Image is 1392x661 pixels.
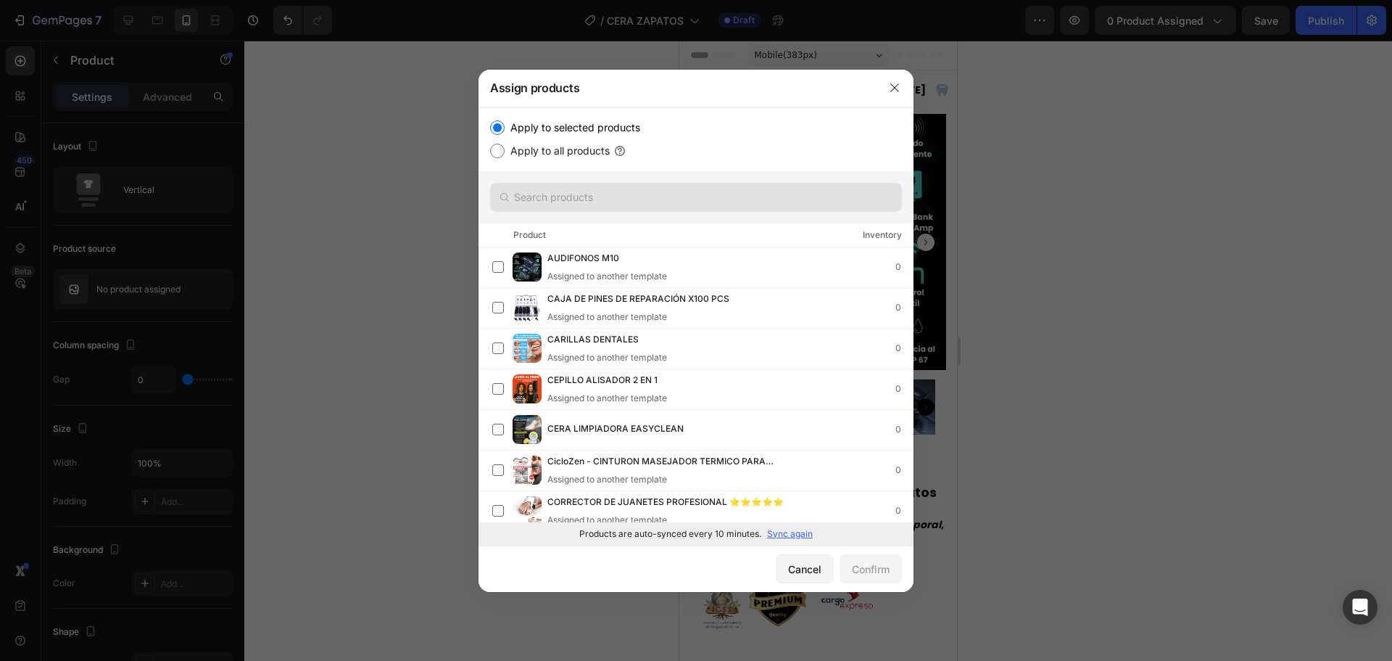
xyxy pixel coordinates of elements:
[547,495,784,511] span: CORRECTOR DE JUANETES PROFESIONAL ⭐⭐⭐⭐⭐
[490,183,902,212] input: Search products
[22,193,40,210] button: Carousel Back Arrow
[776,554,834,583] button: Cancel
[513,228,546,242] div: Product
[895,504,913,518] div: 0
[547,251,619,267] span: AUDIFONOS M10
[547,311,753,324] div: Assigned to another template
[513,334,542,363] img: product-img
[895,382,913,396] div: 0
[238,193,255,210] button: Carousel Next Arrow
[895,341,913,356] div: 0
[513,456,542,485] img: product-img
[895,422,913,437] div: 0
[547,332,639,348] span: CARILLAS DENTALES
[895,260,913,274] div: 0
[547,292,729,308] span: CAJA DE PINES DE REPARACIÓN X100 PCS
[478,69,876,107] div: Assign products
[12,443,265,460] p: ✨ Recupera tu sonrisa en minutos
[505,119,640,136] label: Apply to selected products
[1343,590,1377,625] div: Open Intercom Messenger
[547,514,807,527] div: Assigned to another template
[513,374,542,403] img: product-img
[852,562,890,577] div: Confirm
[579,527,761,541] p: Products are auto-synced every 10 minutes.
[863,228,902,242] div: Inventory
[513,496,542,525] img: product-img
[840,554,902,583] button: Confirm
[547,351,667,364] div: Assigned to another template
[547,454,800,470] span: CicloZen - CINTURON MASEJADOR TERMICO PARA COLICOS
[2,42,77,57] span: ENVÍO GRATIS
[767,527,813,541] p: Sync again
[75,7,138,22] span: Mobile ( 383 px)
[547,373,658,389] span: CEPILLO ALISADOR 2 EN 1
[14,477,265,509] strong: Sonríe sin pausas: solución estética y temporal, lista en casa y en pocos pasos.
[895,300,913,315] div: 0
[895,463,913,477] div: 0
[788,562,821,577] div: Cancel
[505,142,610,160] label: Apply to all products
[513,415,542,444] img: product-img
[238,358,255,375] button: Carousel Next Arrow
[478,107,913,546] div: />
[513,253,542,282] img: product-img
[109,42,246,57] span: OFERTA SOLO POR [DATE]
[547,270,667,283] div: Assigned to another template
[22,358,40,375] button: Carousel Back Arrow
[547,473,823,486] div: Assigned to another template
[547,392,681,405] div: Assigned to another template
[513,293,542,322] img: product-img
[547,422,684,438] span: CERA LIMPIADORA EASYCLEAN
[11,405,267,435] a: AUDIFONOS M10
